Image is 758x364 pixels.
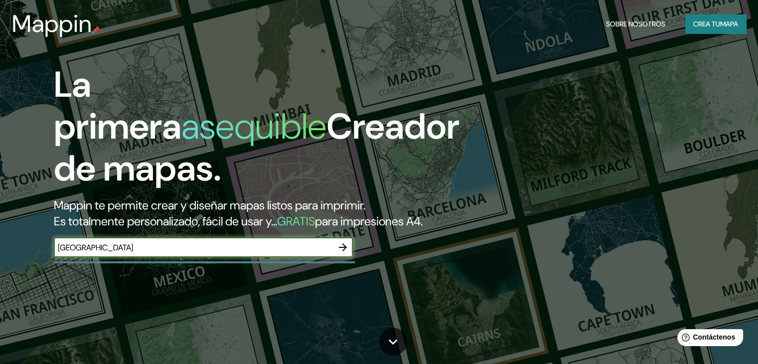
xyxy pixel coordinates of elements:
font: Mappin [12,8,92,39]
font: Creador de mapas. [54,103,459,191]
font: Mappin te permite crear y diseñar mapas listos para imprimir. [54,197,365,213]
font: Sobre nosotros [606,19,665,28]
font: para impresiones A4. [315,213,423,229]
font: mapa [720,19,738,28]
font: asequible [181,103,326,150]
font: Es totalmente personalizado, fácil de usar y... [54,213,277,229]
iframe: Lanzador de widgets de ayuda [669,325,747,353]
input: Elige tu lugar favorito [54,242,333,253]
font: La primera [54,61,181,150]
img: pin de mapeo [92,26,100,34]
button: Crea tumapa [685,14,746,33]
font: GRATIS [277,213,315,229]
button: Sobre nosotros [602,14,669,33]
font: Crea tu [693,19,720,28]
